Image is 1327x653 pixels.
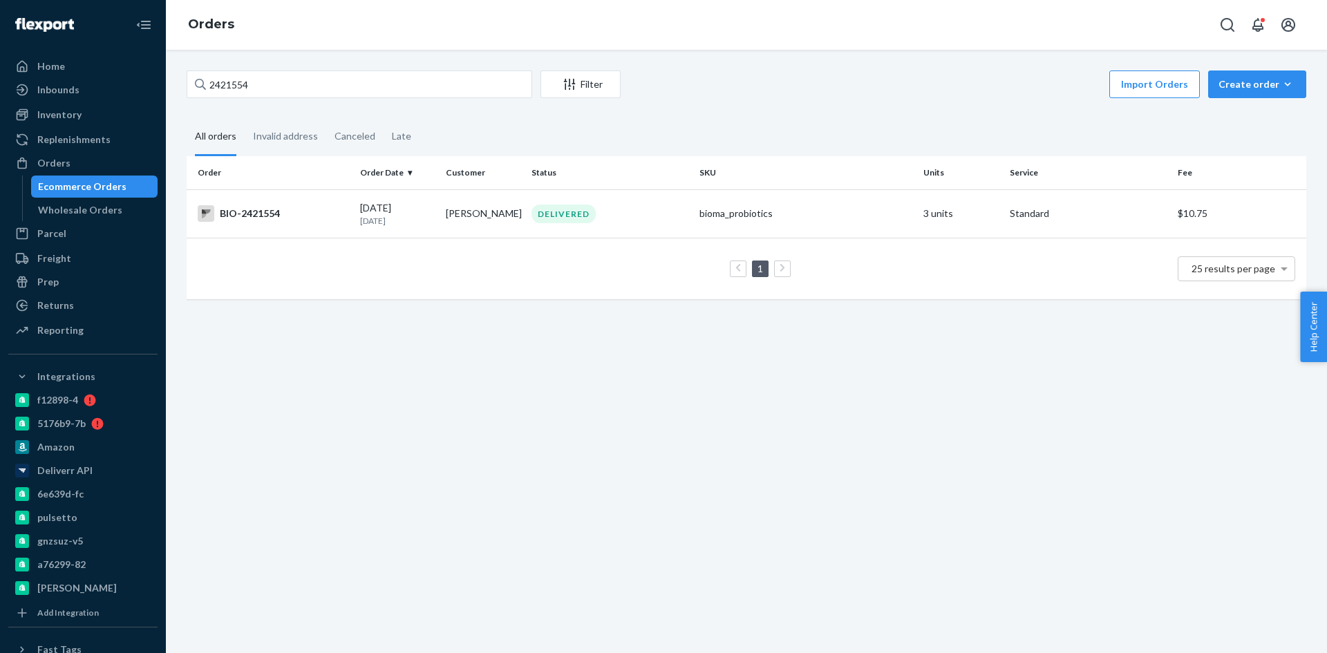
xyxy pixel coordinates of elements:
a: Page 1 is your current page [755,263,766,274]
button: Integrations [8,366,158,388]
td: [PERSON_NAME] [440,189,526,238]
div: Late [392,118,411,154]
div: Wholesale Orders [38,203,122,217]
ol: breadcrumbs [177,5,245,45]
div: Add Integration [37,607,99,618]
div: Orders [37,156,70,170]
a: pulsetto [8,507,158,529]
a: Orders [188,17,234,32]
div: [DATE] [360,201,435,227]
a: Home [8,55,158,77]
td: 3 units [918,189,1004,238]
a: Reporting [8,319,158,341]
div: Invalid address [253,118,318,154]
a: Returns [8,294,158,316]
div: Create order [1218,77,1296,91]
td: $10.75 [1172,189,1306,238]
img: Flexport logo [15,18,74,32]
a: Orders [8,152,158,174]
div: Integrations [37,370,95,384]
p: [DATE] [360,215,435,227]
th: Order Date [355,156,440,189]
div: DELIVERED [531,205,596,223]
input: Search orders [187,70,532,98]
a: [PERSON_NAME] [8,577,158,599]
a: Wholesale Orders [31,199,158,221]
button: Open Search Box [1214,11,1241,39]
div: Deliverr API [37,464,93,477]
th: Service [1004,156,1172,189]
a: Ecommerce Orders [31,176,158,198]
button: Help Center [1300,292,1327,362]
div: Parcel [37,227,66,240]
div: pulsetto [37,511,77,524]
div: f12898-4 [37,393,78,407]
div: [PERSON_NAME] [37,581,117,595]
div: Customer [446,167,520,178]
th: Units [918,156,1004,189]
div: Filter [541,77,620,91]
div: Replenishments [37,133,111,146]
div: Inbounds [37,83,79,97]
span: 25 results per page [1192,263,1275,274]
a: Amazon [8,436,158,458]
button: Import Orders [1109,70,1200,98]
th: Order [187,156,355,189]
a: gnzsuz-v5 [8,530,158,552]
a: Inventory [8,104,158,126]
p: Standard [1010,207,1167,220]
div: bioma_probiotics [699,207,912,220]
div: 5176b9-7b [37,417,86,430]
div: Reporting [37,323,84,337]
div: Prep [37,275,59,289]
a: Add Integration [8,605,158,621]
div: Home [37,59,65,73]
button: Open notifications [1244,11,1272,39]
div: Canceled [335,118,375,154]
th: SKU [694,156,918,189]
a: 6e639d-fc [8,483,158,505]
div: Returns [37,299,74,312]
a: Parcel [8,223,158,245]
a: f12898-4 [8,389,158,411]
th: Status [526,156,694,189]
a: Prep [8,271,158,293]
div: Ecommerce Orders [38,180,126,193]
div: All orders [195,118,236,156]
div: gnzsuz-v5 [37,534,83,548]
button: Close Navigation [130,11,158,39]
a: 5176b9-7b [8,413,158,435]
a: Replenishments [8,129,158,151]
div: a76299-82 [37,558,86,571]
a: a76299-82 [8,553,158,576]
div: Inventory [37,108,82,122]
a: Freight [8,247,158,269]
button: Create order [1208,70,1306,98]
button: Open account menu [1274,11,1302,39]
div: 6e639d-fc [37,487,84,501]
a: Inbounds [8,79,158,101]
div: Freight [37,252,71,265]
th: Fee [1172,156,1306,189]
div: BIO-2421554 [198,205,349,222]
button: Filter [540,70,621,98]
a: Deliverr API [8,460,158,482]
div: Amazon [37,440,75,454]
